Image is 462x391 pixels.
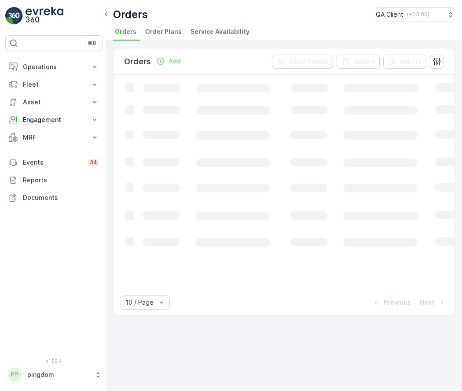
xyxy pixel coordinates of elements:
[290,57,328,66] p: Clear Filters
[90,159,97,166] p: 34
[27,370,90,379] p: pingdom
[23,63,85,71] p: Operations
[26,7,63,25] img: logo_light-DOdMpM7g.png
[23,115,85,124] p: Engagement
[23,98,85,107] p: Asset
[7,368,22,382] div: PP
[5,76,103,93] button: Fleet
[383,55,426,69] button: Import
[5,365,103,384] button: PPpingdom
[5,189,103,207] a: Documents
[401,57,421,66] p: Import
[5,111,103,129] button: Engagement
[113,7,148,22] p: Orders
[384,298,411,307] p: Previous
[337,55,380,69] button: Export
[376,10,403,19] p: QA Client
[169,57,181,66] p: Add
[153,56,184,66] button: Add
[23,80,85,89] p: Fleet
[5,171,103,189] a: Reports
[5,154,103,171] a: Events34
[419,297,447,308] button: Next
[420,298,434,307] p: Next
[5,58,103,76] button: Operations
[272,55,333,69] button: Clear Filters
[23,193,99,202] p: Documents
[354,57,374,66] p: Export
[88,40,96,47] p: ⌘B
[5,93,103,111] button: Asset
[124,55,151,68] p: Orders
[407,11,429,18] p: ( +03:00 )
[115,27,136,36] span: Orders
[5,129,103,146] button: MRF
[23,133,85,142] p: MRF
[5,7,23,25] img: logo
[145,27,182,36] span: Order Plans
[191,27,249,36] span: Service Availability
[23,158,83,167] p: Events
[370,297,412,308] button: Previous
[5,358,103,364] span: v 1.50.4
[376,7,455,22] button: QA Client(+03:00)
[23,176,99,184] p: Reports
